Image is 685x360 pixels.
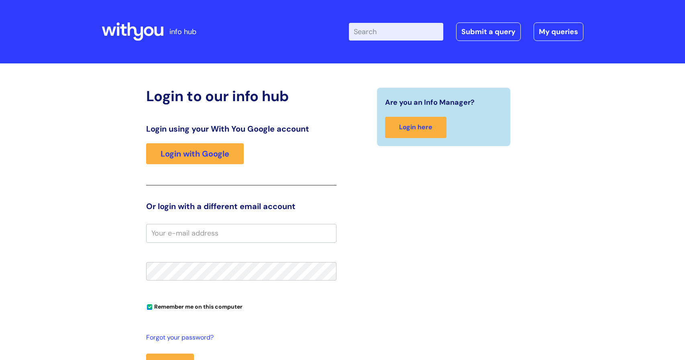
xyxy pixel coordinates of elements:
a: Forgot your password? [146,332,332,344]
input: Your e-mail address [146,224,336,242]
p: info hub [169,25,196,38]
div: You can uncheck this option if you're logging in from a shared device [146,300,336,313]
a: Submit a query [456,22,521,41]
input: Search [349,23,443,41]
input: Remember me on this computer [147,305,152,310]
a: Login with Google [146,143,244,164]
a: My queries [534,22,583,41]
a: Login here [385,117,446,138]
h3: Login using your With You Google account [146,124,336,134]
h3: Or login with a different email account [146,201,336,211]
span: Are you an Info Manager? [385,96,475,109]
h2: Login to our info hub [146,87,336,105]
label: Remember me on this computer [146,301,243,310]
